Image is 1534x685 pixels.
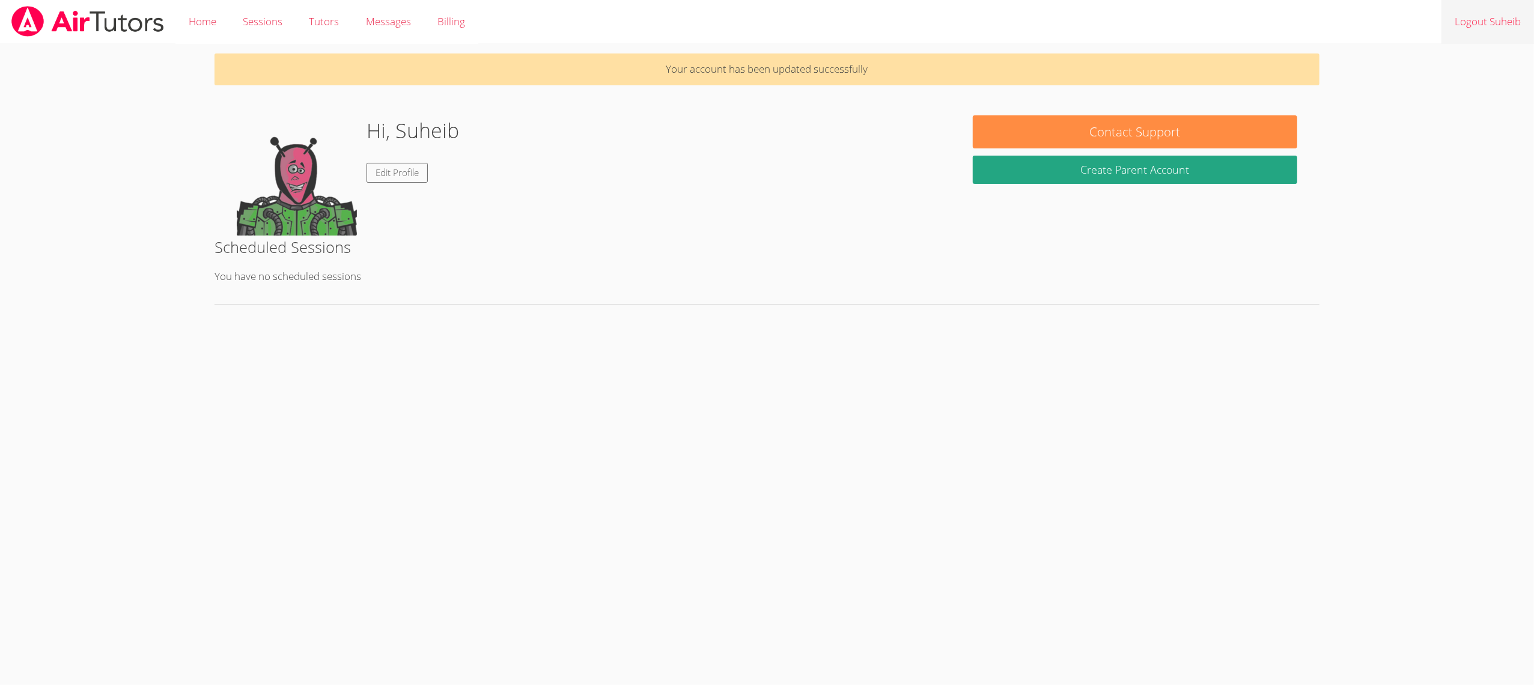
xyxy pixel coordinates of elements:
[973,156,1297,184] button: Create Parent Account
[215,268,1319,285] p: You have no scheduled sessions
[237,115,357,236] img: default.png
[215,236,1319,258] h2: Scheduled Sessions
[215,53,1319,85] p: Your account has been updated successfully
[367,163,428,183] a: Edit Profile
[973,115,1297,148] button: Contact Support
[366,14,411,28] span: Messages
[10,6,165,37] img: airtutors_banner-c4298cdbf04f3fff15de1276eac7730deb9818008684d7c2e4769d2f7ddbe033.png
[367,115,459,146] h1: Hi, Suheib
